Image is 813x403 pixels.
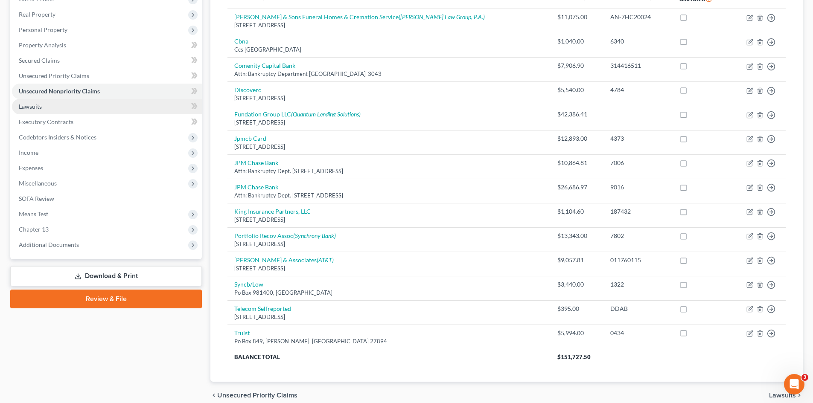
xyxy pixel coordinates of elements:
span: Unsecured Nonpriority Claims [19,87,100,95]
a: Syncb/Low [234,281,263,288]
div: $1,104.60 [557,207,597,216]
div: Attn: Bankruptcy Dept. [STREET_ADDRESS] [234,191,544,200]
span: Unsecured Priority Claims [19,72,89,79]
span: Property Analysis [19,41,66,49]
span: Means Test [19,210,48,217]
i: (Quantum Lending Solutions) [291,110,361,118]
i: chevron_right [796,392,803,399]
a: Unsecured Priority Claims [12,68,202,84]
a: Property Analysis [12,38,202,53]
div: [STREET_ADDRESS] [234,313,544,321]
a: Jpmcb Card [234,135,266,142]
span: Codebtors Insiders & Notices [19,133,96,141]
div: $13,343.00 [557,232,597,240]
a: [PERSON_NAME] & Sons Funeral Homes & Cremation Service([PERSON_NAME] Law Group, P.A.) [234,13,485,20]
a: SOFA Review [12,191,202,206]
div: AN-7HC20024 [610,13,665,21]
a: King Insurance Partners, LLC [234,208,311,215]
span: Lawsuits [19,103,42,110]
a: Cbna [234,38,248,45]
a: Lawsuits [12,99,202,114]
div: $5,994.00 [557,329,597,337]
div: [STREET_ADDRESS] [234,216,544,224]
span: Secured Claims [19,57,60,64]
a: Secured Claims [12,53,202,68]
div: $12,893.00 [557,134,597,143]
div: $9,057.81 [557,256,597,264]
div: $10,864.81 [557,159,597,167]
div: 4373 [610,134,665,143]
button: Lawsuits chevron_right [769,392,803,399]
div: Attn: Bankruptcy Department [GEOGRAPHIC_DATA]-3043 [234,70,544,78]
div: $7,906.90 [557,61,597,70]
div: $11,075.00 [557,13,597,21]
div: Po Box 849, [PERSON_NAME], [GEOGRAPHIC_DATA] 27894 [234,337,544,345]
a: [PERSON_NAME] & Associates(AT&T) [234,256,334,264]
span: $151,727.50 [557,354,591,360]
div: 187432 [610,207,665,216]
span: 3 [801,374,808,381]
button: chevron_left Unsecured Priority Claims [210,392,297,399]
div: 0434 [610,329,665,337]
div: Attn: Bankruptcy Dept. [STREET_ADDRESS] [234,167,544,175]
i: (Synchrony Bank) [293,232,336,239]
a: Portfolio Recov Assoc(Synchrony Bank) [234,232,336,239]
div: 7006 [610,159,665,167]
div: 7802 [610,232,665,240]
a: Review & File [10,290,202,308]
div: 011760115 [610,256,665,264]
div: [STREET_ADDRESS] [234,240,544,248]
div: [STREET_ADDRESS] [234,94,544,102]
a: Download & Print [10,266,202,286]
i: chevron_left [210,392,217,399]
div: DDAB [610,304,665,313]
div: Ccs [GEOGRAPHIC_DATA] [234,46,544,54]
a: JPM Chase Bank [234,183,278,191]
div: 1322 [610,280,665,289]
div: $1,040.00 [557,37,597,46]
div: $42,386.41 [557,110,597,119]
a: Executory Contracts [12,114,202,130]
span: Miscellaneous [19,180,57,187]
a: Discoverc [234,86,261,93]
div: 314416511 [610,61,665,70]
div: [STREET_ADDRESS] [234,119,544,127]
a: Fundation Group LLC(Quantum Lending Solutions) [234,110,361,118]
a: Comenity Capital Bank [234,62,295,69]
div: [STREET_ADDRESS] [234,143,544,151]
div: 9016 [610,183,665,191]
span: Unsecured Priority Claims [217,392,297,399]
span: Personal Property [19,26,67,33]
div: [STREET_ADDRESS] [234,264,544,273]
span: Income [19,149,38,156]
div: $5,540.00 [557,86,597,94]
a: JPM Chase Bank [234,159,278,166]
span: Chapter 13 [19,226,49,233]
span: Real Property [19,11,55,18]
div: [STREET_ADDRESS] [234,21,544,29]
i: ([PERSON_NAME] Law Group, P.A.) [399,13,485,20]
span: Additional Documents [19,241,79,248]
div: $395.00 [557,304,597,313]
span: Expenses [19,164,43,171]
div: 6340 [610,37,665,46]
a: Telecom Selfreported [234,305,291,312]
span: Lawsuits [769,392,796,399]
i: (AT&T) [317,256,334,264]
div: $26,686.97 [557,183,597,191]
div: Po Box 981400, [GEOGRAPHIC_DATA] [234,289,544,297]
div: 4784 [610,86,665,94]
a: Truist [234,329,250,336]
th: Balance Total [227,349,551,365]
div: $3,440.00 [557,280,597,289]
span: Executory Contracts [19,118,73,125]
iframe: Intercom live chat [784,374,804,394]
span: SOFA Review [19,195,54,202]
a: Unsecured Nonpriority Claims [12,84,202,99]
